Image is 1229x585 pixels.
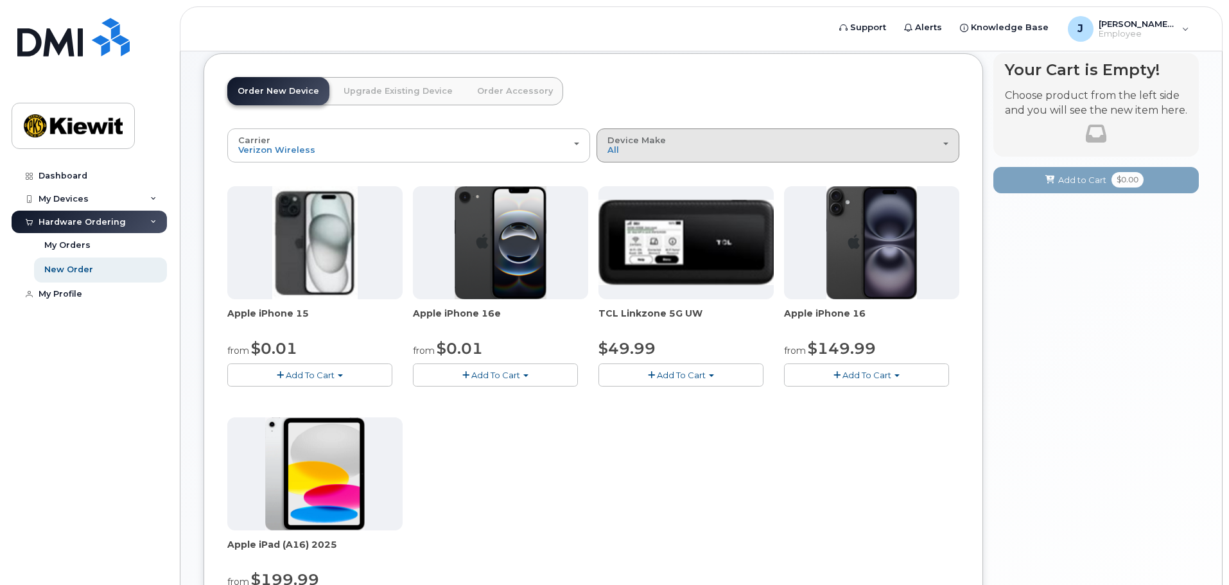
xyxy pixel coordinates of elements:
span: $0.01 [437,339,483,358]
button: Add To Cart [413,363,578,386]
button: Add To Cart [227,363,392,386]
p: Choose product from the left side and you will see the new item here. [1005,89,1187,118]
span: Device Make [607,135,666,145]
span: J [1077,21,1083,37]
button: Add to Cart $0.00 [993,167,1199,193]
a: Order New Device [227,77,329,105]
span: Support [850,21,886,34]
span: Alerts [915,21,942,34]
span: Add To Cart [286,370,335,380]
div: Apple iPad (A16) 2025 [227,538,403,564]
span: $0.01 [251,339,297,358]
div: Apple iPhone 16 [784,307,959,333]
span: Carrier [238,135,270,145]
button: Device Make All [597,128,959,162]
a: Support [830,15,895,40]
h4: Your Cart is Empty! [1005,61,1187,78]
span: $49.99 [598,339,656,358]
img: iphone15.jpg [272,186,358,299]
span: Knowledge Base [971,21,1049,34]
span: Add To Cart [842,370,891,380]
img: linkzone5g.png [598,200,774,284]
div: TCL Linkzone 5G UW [598,307,774,333]
span: Employee [1099,29,1176,39]
span: All [607,144,619,155]
iframe: Messenger Launcher [1173,529,1219,575]
img: ipad_11.png [265,417,365,530]
span: Add to Cart [1058,174,1106,186]
span: Verizon Wireless [238,144,315,155]
a: Order Accessory [467,77,563,105]
img: iphone_16_plus.png [826,186,917,299]
span: Add To Cart [657,370,706,380]
div: Apple iPhone 15 [227,307,403,333]
span: [PERSON_NAME].[PERSON_NAME] [1099,19,1176,29]
span: $149.99 [808,339,876,358]
small: from [227,345,249,356]
span: Add To Cart [471,370,520,380]
span: $0.00 [1111,172,1144,188]
button: Carrier Verizon Wireless [227,128,590,162]
div: Apple iPhone 16e [413,307,588,333]
small: from [784,345,806,356]
button: Add To Cart [598,363,763,386]
a: Knowledge Base [951,15,1058,40]
div: Josiah.Williams [1059,16,1198,42]
a: Alerts [895,15,951,40]
button: Add To Cart [784,363,949,386]
a: Upgrade Existing Device [333,77,463,105]
img: iphone16e.png [455,186,547,299]
small: from [413,345,435,356]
